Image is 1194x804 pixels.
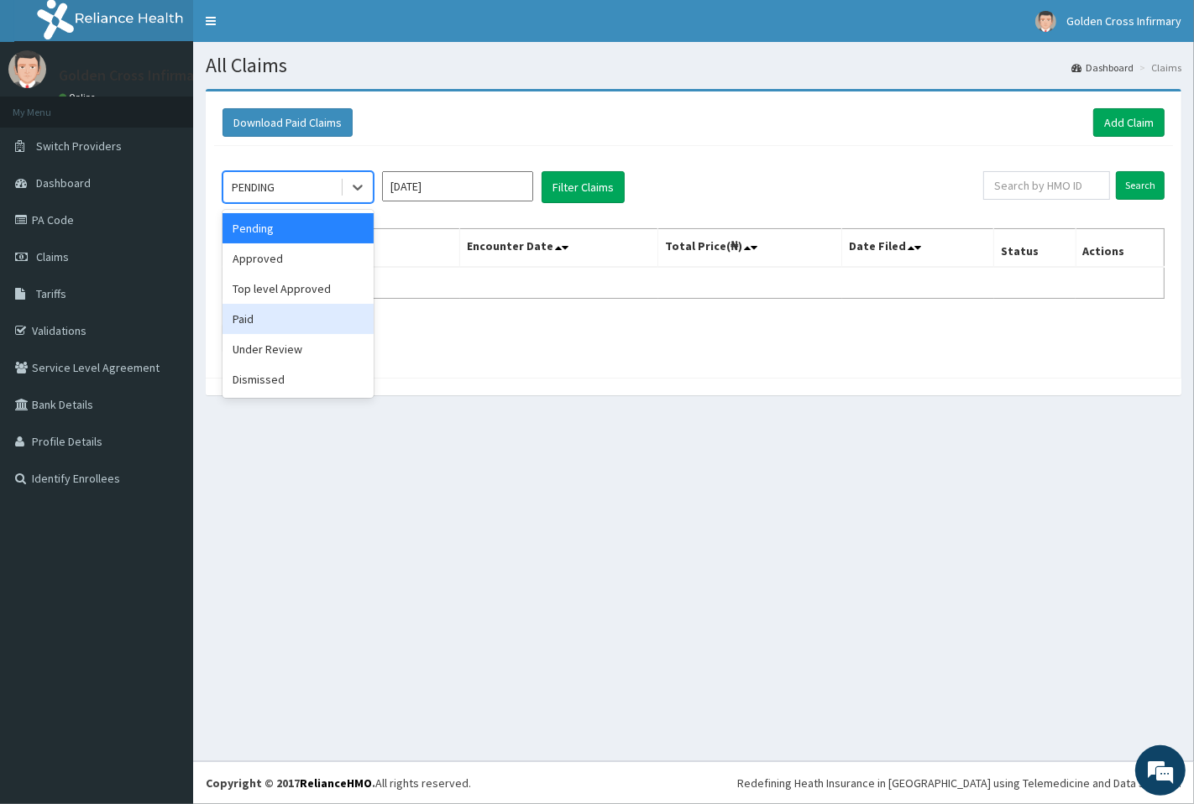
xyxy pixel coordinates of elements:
[36,286,66,301] span: Tariffs
[8,50,46,88] img: User Image
[1076,229,1164,268] th: Actions
[1135,60,1181,75] li: Claims
[232,179,275,196] div: PENDING
[1066,13,1181,29] span: Golden Cross Infirmary
[36,249,69,264] span: Claims
[36,175,91,191] span: Dashboard
[737,775,1181,791] div: Redefining Heath Insurance in [GEOGRAPHIC_DATA] using Telemedicine and Data Science!
[206,55,1181,76] h1: All Claims
[223,108,353,137] button: Download Paid Claims
[1071,60,1134,75] a: Dashboard
[193,761,1194,804] footer: All rights reserved.
[223,364,374,394] div: Dismissed
[300,775,372,791] a: RelianceHMO
[382,171,533,201] input: Select Month and Year
[1093,108,1165,137] a: Add Claim
[994,229,1076,268] th: Status
[1035,11,1056,32] img: User Image
[223,213,374,243] div: Pending
[223,334,374,364] div: Under Review
[842,229,994,268] th: Date Filed
[983,171,1110,200] input: Search by HMO ID
[223,243,374,274] div: Approved
[59,68,207,83] p: Golden Cross Infirmary
[223,304,374,334] div: Paid
[1116,171,1165,200] input: Search
[542,171,625,203] button: Filter Claims
[36,138,122,154] span: Switch Providers
[460,229,658,268] th: Encounter Date
[59,91,99,103] a: Online
[223,274,374,304] div: Top level Approved
[658,229,842,268] th: Total Price(₦)
[206,775,375,791] strong: Copyright © 2017 .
